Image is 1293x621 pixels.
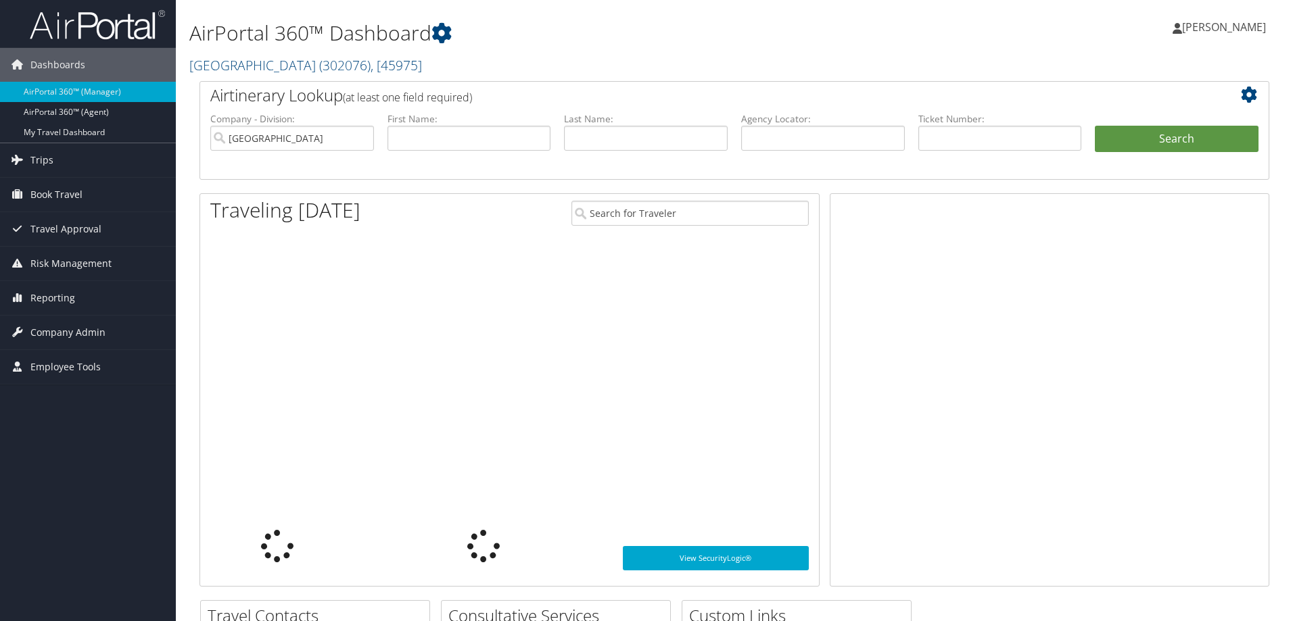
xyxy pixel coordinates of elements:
[210,84,1169,107] h2: Airtinerary Lookup
[319,56,371,74] span: ( 302076 )
[30,316,105,349] span: Company Admin
[1182,20,1266,34] span: [PERSON_NAME]
[189,56,422,74] a: [GEOGRAPHIC_DATA]
[30,281,75,315] span: Reporting
[387,112,551,126] label: First Name:
[30,212,101,246] span: Travel Approval
[623,546,809,570] a: View SecurityLogic®
[918,112,1082,126] label: Ticket Number:
[371,56,422,74] span: , [ 45975 ]
[30,48,85,82] span: Dashboards
[30,143,53,177] span: Trips
[30,178,83,212] span: Book Travel
[1173,7,1279,47] a: [PERSON_NAME]
[571,201,809,226] input: Search for Traveler
[1095,126,1259,153] button: Search
[564,112,728,126] label: Last Name:
[343,90,472,105] span: (at least one field required)
[210,196,360,224] h1: Traveling [DATE]
[30,350,101,384] span: Employee Tools
[30,9,165,41] img: airportal-logo.png
[30,247,112,280] span: Risk Management
[210,112,374,126] label: Company - Division:
[189,19,916,47] h1: AirPortal 360™ Dashboard
[741,112,905,126] label: Agency Locator:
